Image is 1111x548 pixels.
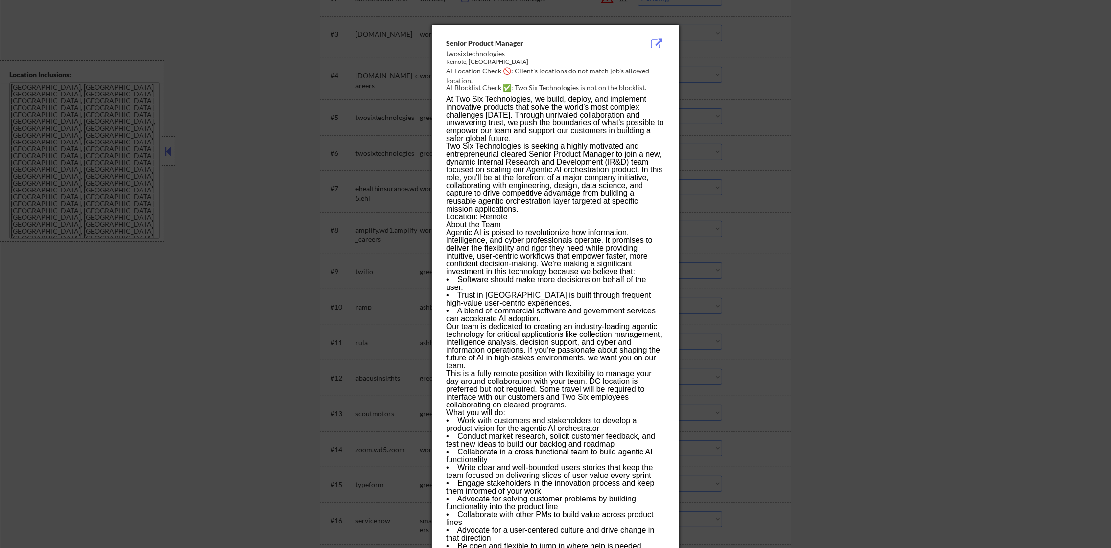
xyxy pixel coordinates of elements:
p: Location: Remote [446,213,664,221]
p: Agentic AI is poised to revolutionize how information, intelligence, and cyber professionals oper... [446,229,664,370]
p: What you will do: [446,409,664,417]
div: Remote, [GEOGRAPHIC_DATA] [446,58,615,66]
div: AI Location Check 🚫: Client's locations do not match job's allowed location. [446,66,669,85]
div: AI Blocklist Check ✅: Two Six Technologies is not on the blocklist. [446,83,669,93]
p: At Two Six Technologies, we build, deploy, and implement innovative products that solve the world... [446,95,664,143]
p: About the Team [446,221,664,229]
p: This is a fully remote position with flexibility to manage your day around collaboration with you... [446,370,664,409]
div: twosixtechnologies [446,49,615,59]
p: Two Six Technologies is seeking a highly motivated and entrepreneurial cleared Senior Product Man... [446,143,664,213]
div: Senior Product Manager [446,38,615,48]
